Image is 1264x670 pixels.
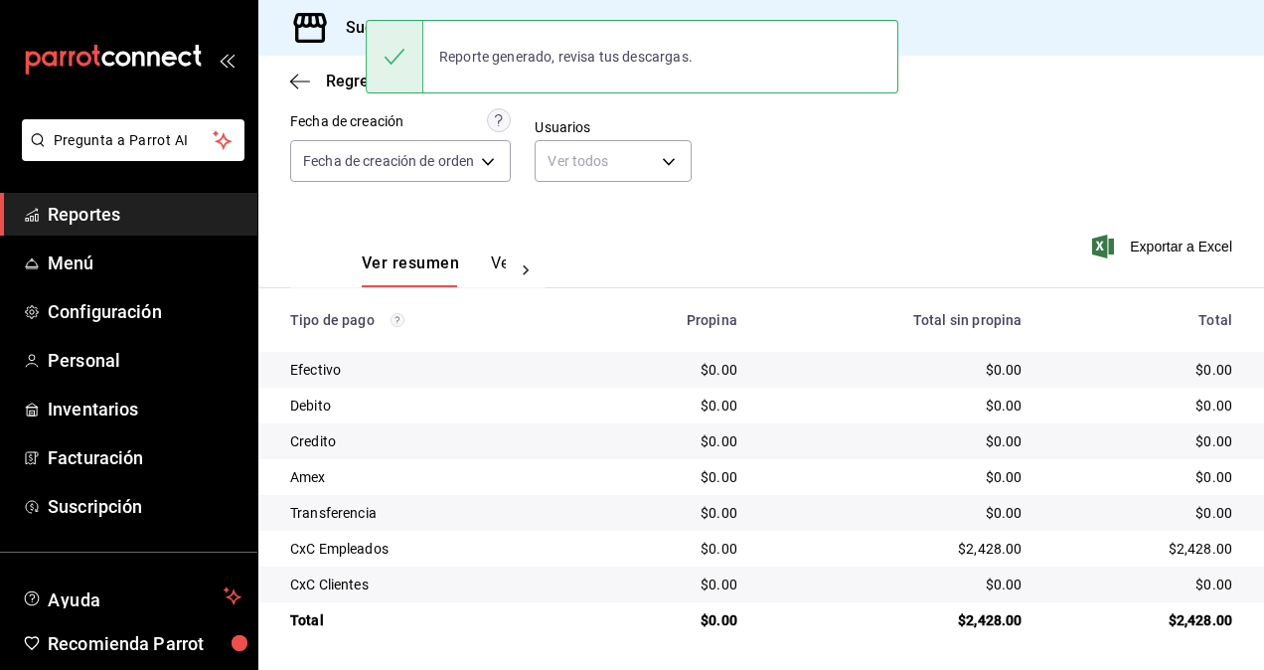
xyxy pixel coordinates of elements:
[48,444,241,471] span: Facturación
[602,467,737,487] div: $0.00
[769,312,1023,328] div: Total sin propina
[602,312,737,328] div: Propina
[769,396,1023,416] div: $0.00
[1053,539,1232,559] div: $2,428.00
[48,347,241,374] span: Personal
[769,610,1023,630] div: $2,428.00
[602,610,737,630] div: $0.00
[423,35,709,79] div: Reporte generado, revisa tus descargas.
[326,72,392,90] span: Regresar
[290,431,570,451] div: Credito
[22,119,244,161] button: Pregunta a Parrot AI
[1096,235,1232,258] button: Exportar a Excel
[769,431,1023,451] div: $0.00
[219,52,235,68] button: open_drawer_menu
[290,72,392,90] button: Regresar
[535,120,691,134] label: Usuarios
[769,503,1023,523] div: $0.00
[602,575,737,594] div: $0.00
[303,151,474,171] span: Fecha de creación de orden
[1053,431,1232,451] div: $0.00
[769,467,1023,487] div: $0.00
[54,130,214,151] span: Pregunta a Parrot AI
[602,539,737,559] div: $0.00
[290,111,403,132] div: Fecha de creación
[48,396,241,422] span: Inventarios
[290,396,570,416] div: Debito
[290,312,570,328] div: Tipo de pago
[602,396,737,416] div: $0.00
[290,467,570,487] div: Amex
[491,253,565,287] button: Ver pagos
[602,360,737,380] div: $0.00
[1053,360,1232,380] div: $0.00
[48,585,216,608] span: Ayuda
[391,313,404,327] svg: Los pagos realizados con Pay y otras terminales son montos brutos.
[330,16,542,40] h3: Sucursal: Mochomos (Mty)
[290,503,570,523] div: Transferencia
[48,250,241,276] span: Menú
[48,630,241,657] span: Recomienda Parrot
[1053,467,1232,487] div: $0.00
[362,253,459,287] button: Ver resumen
[1053,312,1232,328] div: Total
[1053,610,1232,630] div: $2,428.00
[290,610,570,630] div: Total
[602,431,737,451] div: $0.00
[48,493,241,520] span: Suscripción
[362,253,506,287] div: navigation tabs
[769,360,1023,380] div: $0.00
[769,575,1023,594] div: $0.00
[14,144,244,165] a: Pregunta a Parrot AI
[769,539,1023,559] div: $2,428.00
[48,298,241,325] span: Configuración
[290,360,570,380] div: Efectivo
[290,575,570,594] div: CxC Clientes
[1053,396,1232,416] div: $0.00
[48,201,241,228] span: Reportes
[1053,503,1232,523] div: $0.00
[602,503,737,523] div: $0.00
[1053,575,1232,594] div: $0.00
[535,140,691,182] div: Ver todos
[290,539,570,559] div: CxC Empleados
